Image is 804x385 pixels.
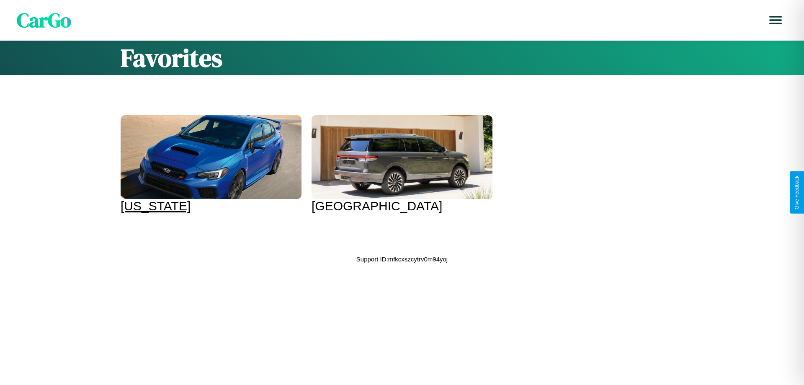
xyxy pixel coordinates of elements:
p: Support ID: mfkcxszcytrv0m94yoj [356,253,448,265]
div: Give Feedback [794,176,800,209]
div: [US_STATE] [121,199,301,213]
div: [GEOGRAPHIC_DATA] [312,199,492,213]
h1: Favorites [121,41,683,75]
span: CarGo [17,6,71,34]
button: Open menu [764,8,787,32]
